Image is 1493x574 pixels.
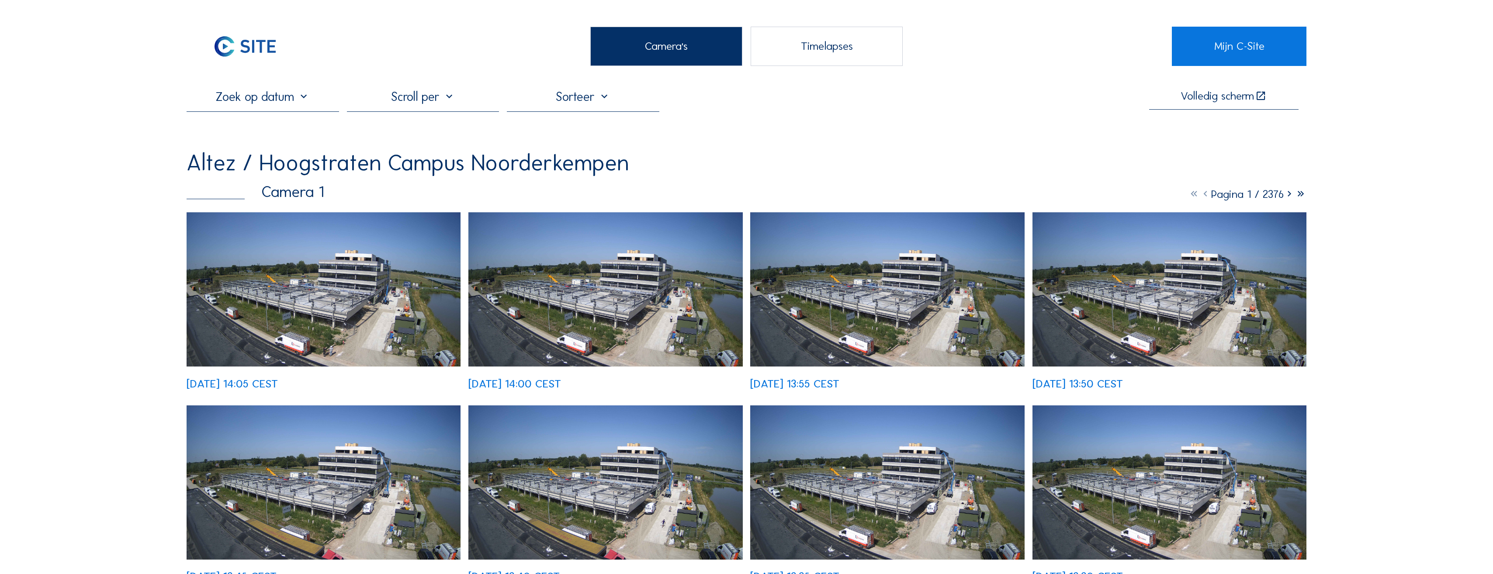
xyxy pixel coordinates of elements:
input: Zoek op datum 󰅀 [187,89,339,104]
img: image_52517598 [187,405,461,560]
img: image_52517250 [1032,405,1306,560]
div: Timelapses [751,27,903,66]
div: Camera 1 [187,184,324,200]
div: [DATE] 13:50 CEST [1032,378,1123,390]
div: [DATE] 14:00 CEST [468,378,561,390]
div: [DATE] 13:55 CEST [750,378,839,390]
div: Altez / Hoogstraten Campus Noorderkempen [187,152,629,174]
img: image_52517887 [750,212,1024,367]
a: C-SITE Logo [187,27,321,66]
img: image_52518025 [468,212,742,367]
img: image_52517543 [468,405,742,560]
img: image_52517384 [750,405,1024,560]
img: image_52517743 [1032,212,1306,367]
a: Mijn C-Site [1172,27,1306,66]
div: [DATE] 14:05 CEST [187,378,278,390]
span: Pagina 1 / 2376 [1211,187,1284,201]
div: Volledig scherm [1181,90,1254,102]
div: Camera's [590,27,743,66]
img: C-SITE Logo [187,27,304,66]
img: image_52518181 [187,212,461,367]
